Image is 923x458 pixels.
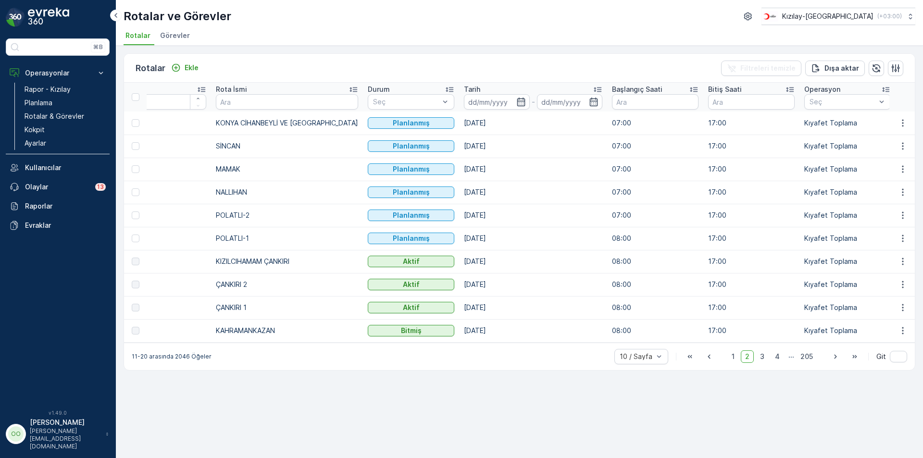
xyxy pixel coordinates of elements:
[132,165,139,173] div: Toggle Row Selected
[30,427,101,450] p: [PERSON_NAME][EMAIL_ADDRESS][DOMAIN_NAME]
[93,43,103,51] p: ⌘B
[211,181,363,204] td: NALLIHAN
[805,61,865,76] button: Dışa aktar
[607,250,703,273] td: 08:00
[216,85,247,94] p: Rota İsmi
[120,280,206,289] a: 217437
[368,85,390,94] p: Durum
[703,158,799,181] td: 17:00
[537,94,603,110] input: dd/mm/yyyy
[703,204,799,227] td: 17:00
[459,181,607,204] td: [DATE]
[132,258,139,265] div: Toggle Row Selected
[6,63,110,83] button: Operasyonlar
[756,350,769,363] span: 3
[120,118,206,128] a: 218863
[824,63,859,73] p: Dışa aktar
[211,296,363,319] td: ÇANKIRI 1
[459,204,607,227] td: [DATE]
[799,319,896,342] td: Kıyafet Toplama
[393,187,430,197] p: Planlanmış
[120,94,206,110] input: Ara
[612,85,662,94] p: Başlangıç Saati
[120,187,206,197] a: 218855
[132,235,139,242] div: Toggle Row Selected
[211,273,363,296] td: ÇANKIRI 2
[211,204,363,227] td: POLATLI-2
[120,257,206,266] a: 217438
[120,326,206,335] a: 217435
[799,273,896,296] td: Kıyafet Toplama
[97,183,104,191] p: 13
[211,111,363,135] td: KONYA CİHANBEYLİ VE [GEOGRAPHIC_DATA]
[703,135,799,158] td: 17:00
[120,164,206,174] a: 218858
[132,304,139,311] div: Toggle Row Selected
[459,319,607,342] td: [DATE]
[799,250,896,273] td: Kıyafet Toplama
[607,158,703,181] td: 07:00
[6,418,110,450] button: OO[PERSON_NAME][PERSON_NAME][EMAIL_ADDRESS][DOMAIN_NAME]
[132,119,139,127] div: Toggle Row Selected
[877,12,902,20] p: ( +03:00 )
[120,210,206,220] a: 218853
[25,125,45,135] p: Kokpit
[136,62,165,75] p: Rotalar
[120,234,206,243] a: 218852
[132,353,212,360] p: 11-20 arasında 2046 Öğeler
[211,227,363,250] td: POLATLI-1
[761,8,915,25] button: Kızılay-[GEOGRAPHIC_DATA](+03:00)
[761,11,778,22] img: k%C4%B1z%C4%B1lay.png
[21,123,110,136] a: Kokpit
[25,221,106,230] p: Evraklar
[459,227,607,250] td: [DATE]
[368,140,454,152] button: Planlanmış
[703,250,799,273] td: 17:00
[368,163,454,175] button: Planlanmış
[459,158,607,181] td: [DATE]
[25,163,106,173] p: Kullanıcılar
[211,158,363,181] td: MAMAK
[120,141,206,151] span: 218859
[799,135,896,158] td: Kıyafet Toplama
[368,256,454,267] button: Aktif
[393,118,430,128] p: Planlanmış
[6,158,110,177] a: Kullanıcılar
[459,135,607,158] td: [DATE]
[6,197,110,216] a: Raporlar
[160,31,190,40] span: Görevler
[25,68,90,78] p: Operasyonlar
[132,211,139,219] div: Toggle Row Selected
[21,136,110,150] a: Ayarlar
[185,63,199,73] p: Ekle
[799,181,896,204] td: Kıyafet Toplama
[21,110,110,123] a: Rotalar & Görevler
[211,250,363,273] td: KIZILCIHAMAM ÇANKIRI
[459,250,607,273] td: [DATE]
[459,273,607,296] td: [DATE]
[799,158,896,181] td: Kıyafet Toplama
[607,111,703,135] td: 07:00
[25,85,71,94] p: Rapor - Kızılay
[607,204,703,227] td: 07:00
[401,326,422,335] p: Bitmiş
[167,62,202,74] button: Ekle
[6,177,110,197] a: Olaylar13
[782,12,873,21] p: Kızılay-[GEOGRAPHIC_DATA]
[788,350,794,363] p: ...
[211,135,363,158] td: SİNCAN
[459,111,607,135] td: [DATE]
[25,182,89,192] p: Olaylar
[799,227,896,250] td: Kıyafet Toplama
[607,227,703,250] td: 08:00
[132,327,139,334] div: Toggle Row Selected
[6,410,110,416] span: v 1.49.0
[368,302,454,313] button: Aktif
[708,94,795,110] input: Ara
[368,186,454,198] button: Planlanmış
[804,85,840,94] p: Operasyon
